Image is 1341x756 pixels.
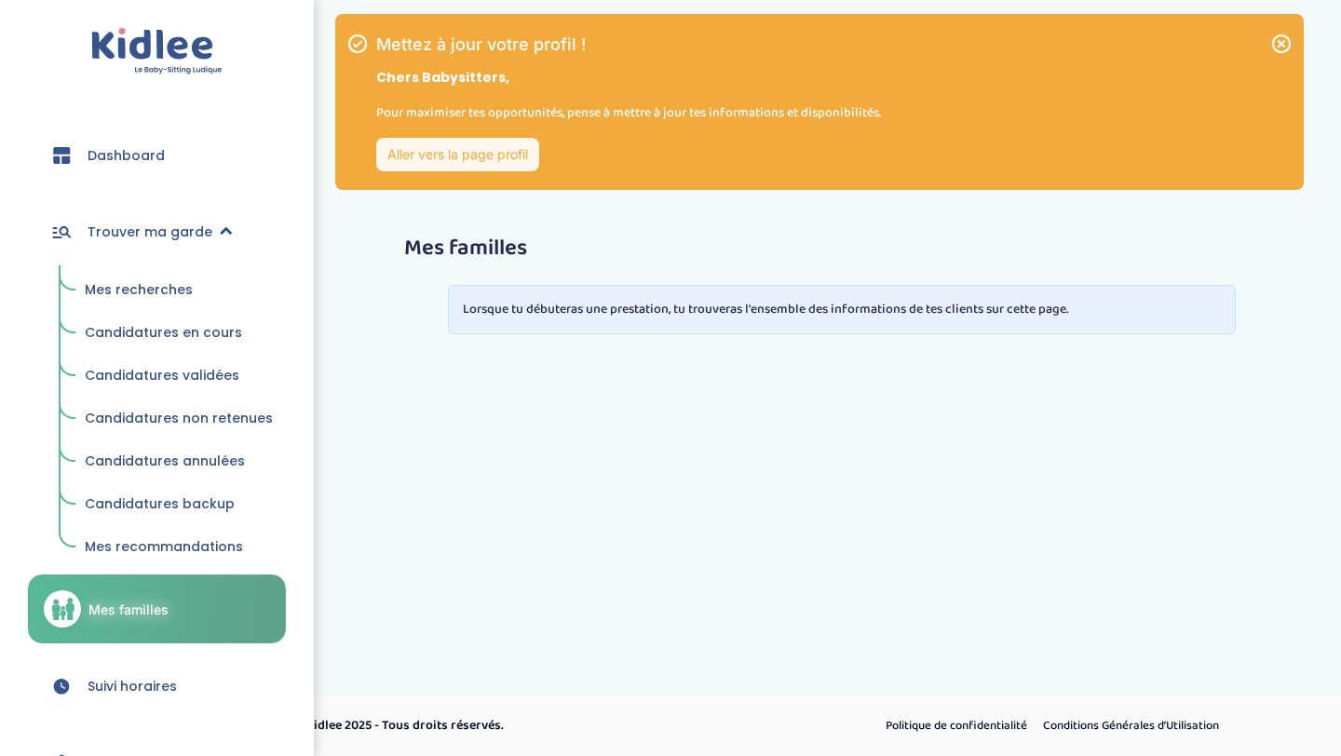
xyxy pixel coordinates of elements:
p: Pour maximiser tes opportunités, pense à mettre à jour tes informations et disponibilités. [376,102,881,123]
a: Candidatures en cours [72,316,286,351]
span: Mes recommandations [85,537,243,556]
span: Candidatures validées [85,366,239,385]
span: Candidatures backup [85,494,235,513]
span: Candidatures annulées [85,452,245,470]
a: Mes recommandations [72,530,286,565]
a: Candidatures validées [72,358,286,394]
span: Candidatures en cours [85,323,242,342]
p: Chers Babysitters, [376,68,881,88]
span: Mes recherches [85,280,193,299]
a: Aller vers la page profil [376,138,539,171]
span: Candidatures non retenues [85,409,273,427]
a: Trouver ma garde [28,198,286,265]
a: Mes recherches [72,273,286,308]
p: Lorsque tu débuteras une prestation, tu trouveras l'ensemble des informations de tes clients sur ... [463,300,1221,319]
a: Candidatures backup [72,487,286,522]
img: logo.svg [91,28,223,75]
span: Dashboard [88,146,165,166]
a: Politique de confidentialité [879,714,1034,738]
a: Suivi horaires [28,653,286,720]
h3: Mes familles [404,236,1280,261]
a: Candidatures non retenues [72,401,286,437]
a: Dashboard [28,122,286,189]
a: Conditions Générales d’Utilisation [1036,714,1226,738]
span: Mes familles [88,600,169,619]
h1: Mettez à jour votre profil ! [376,36,881,53]
span: Trouver ma garde [88,223,212,242]
a: Mes familles [28,574,286,643]
p: © Kidlee 2025 - Tous droits réservés. [294,716,750,736]
a: Candidatures annulées [72,444,286,479]
span: Suivi horaires [88,677,177,696]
